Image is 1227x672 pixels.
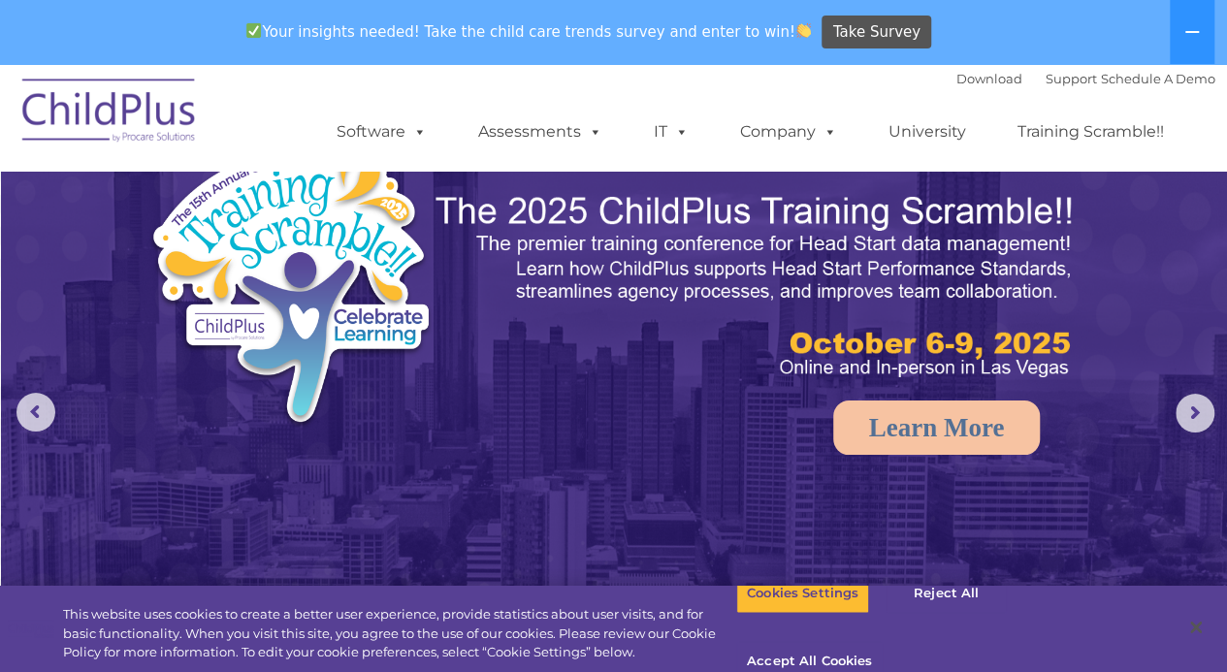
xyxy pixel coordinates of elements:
[956,71,1215,86] font: |
[822,16,931,49] a: Take Survey
[736,573,869,614] button: Cookies Settings
[1046,71,1097,86] a: Support
[246,23,261,38] img: ✅
[317,112,446,151] a: Software
[998,112,1183,151] a: Training Scramble!!
[1175,606,1217,649] button: Close
[956,71,1022,86] a: Download
[869,112,985,151] a: University
[833,400,1041,455] a: Learn More
[796,23,811,38] img: 👏
[63,605,736,662] div: This website uses cookies to create a better user experience, provide statistics about user visit...
[833,16,920,49] span: Take Survey
[1101,71,1215,86] a: Schedule A Demo
[721,112,856,151] a: Company
[634,112,708,151] a: IT
[13,65,207,162] img: ChildPlus by Procare Solutions
[239,13,820,50] span: Your insights needed! Take the child care trends survey and enter to win!
[459,112,622,151] a: Assessments
[886,573,1007,614] button: Reject All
